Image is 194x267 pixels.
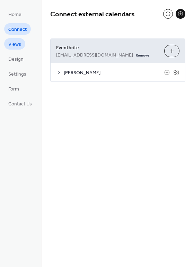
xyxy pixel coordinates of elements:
[50,8,135,21] span: Connect external calendars
[8,86,19,93] span: Form
[136,53,149,58] span: Remove
[64,69,164,77] span: [PERSON_NAME]
[56,44,159,52] span: Eventbrite
[4,23,31,35] a: Connect
[8,56,24,63] span: Design
[8,71,26,78] span: Settings
[4,8,26,20] a: Home
[4,68,30,79] a: Settings
[4,38,25,50] a: Views
[4,53,28,64] a: Design
[4,98,36,109] a: Contact Us
[8,11,21,18] span: Home
[4,83,23,94] a: Form
[56,52,133,59] span: [EMAIL_ADDRESS][DOMAIN_NAME]
[8,26,27,33] span: Connect
[8,101,32,108] span: Contact Us
[8,41,21,48] span: Views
